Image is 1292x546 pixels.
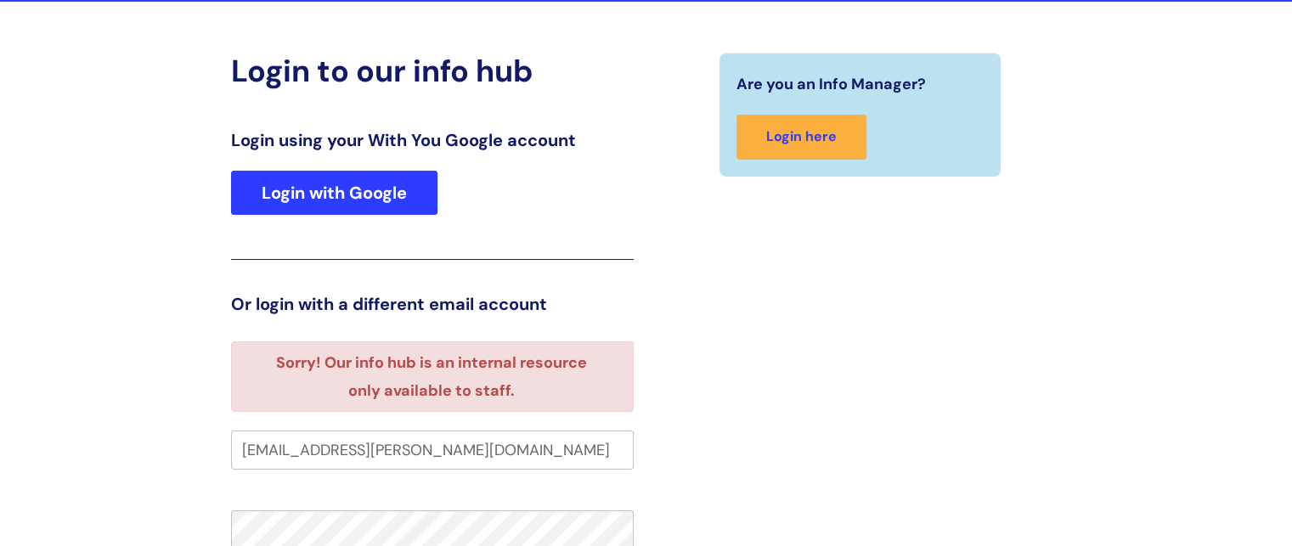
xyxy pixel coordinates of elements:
[231,53,634,89] h2: Login to our info hub
[261,349,603,404] li: Sorry! Our info hub is an internal resource only available to staff.
[736,115,866,160] a: Login here
[231,294,634,314] h3: Or login with a different email account
[231,130,634,150] h3: Login using your With You Google account
[736,70,926,98] span: Are you an Info Manager?
[231,171,437,215] a: Login with Google
[231,431,634,470] input: Your e-mail address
